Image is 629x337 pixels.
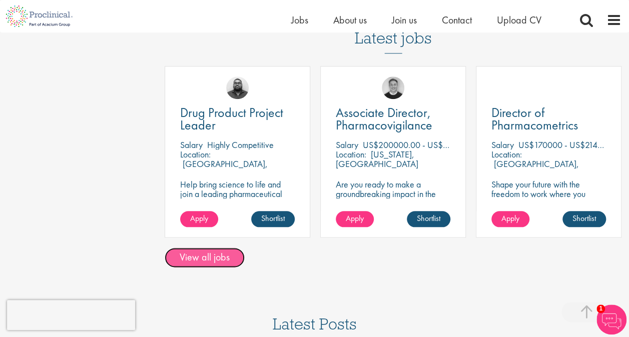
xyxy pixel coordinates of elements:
p: [US_STATE], [GEOGRAPHIC_DATA] [336,148,418,169]
span: Director of Pharmacometrics [491,104,578,133]
img: Chatbot [596,304,626,334]
span: Associate Director, Pharmacovigilance [336,104,432,133]
a: Join us [392,13,417,26]
a: Director of Pharmacometrics [491,106,606,131]
a: Shortlist [251,211,295,227]
span: Salary [180,139,203,150]
span: Location: [180,148,211,160]
span: Apply [501,213,519,223]
a: Upload CV [497,13,541,26]
p: Help bring science to life and join a leading pharmaceutical company to play a key role in delive... [180,179,295,227]
a: Jobs [291,13,308,26]
a: View all jobs [165,247,245,267]
span: Apply [190,213,208,223]
p: US$200000.00 - US$250000.00 per annum [363,139,522,150]
a: Apply [180,211,218,227]
a: Drug Product Project Leader [180,106,295,131]
p: [GEOGRAPHIC_DATA], [GEOGRAPHIC_DATA] [180,158,268,179]
a: Apply [491,211,529,227]
span: Location: [491,148,522,160]
span: Salary [491,139,514,150]
p: Are you ready to make a groundbreaking impact in the world of biotechnology? Join a growing compa... [336,179,450,236]
a: Apply [336,211,374,227]
p: Highly Competitive [207,139,274,150]
iframe: reCAPTCHA [7,300,135,330]
p: [GEOGRAPHIC_DATA], [GEOGRAPHIC_DATA] [491,158,579,179]
span: Apply [346,213,364,223]
img: Ashley Bennett [226,76,249,99]
p: Shape your future with the freedom to work where you thrive! Join our client with this Director p... [491,179,606,217]
span: Salary [336,139,358,150]
a: Contact [442,13,472,26]
span: Drug Product Project Leader [180,104,283,133]
span: 1 [596,304,605,313]
a: Associate Director, Pharmacovigilance [336,106,450,131]
a: Shortlist [562,211,606,227]
span: Location: [336,148,366,160]
a: Shortlist [407,211,450,227]
img: Bo Forsen [382,76,404,99]
a: About us [333,13,367,26]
